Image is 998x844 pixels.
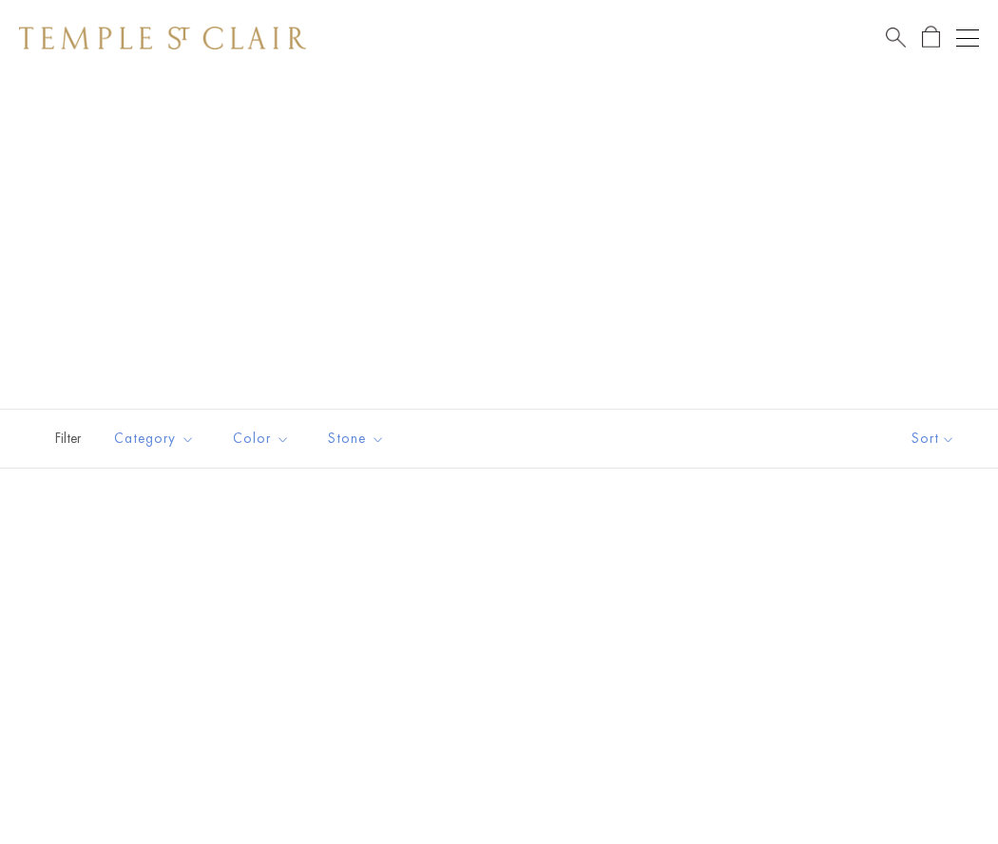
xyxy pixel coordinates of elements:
[219,417,304,460] button: Color
[886,26,906,49] a: Search
[105,427,209,451] span: Category
[922,26,940,49] a: Open Shopping Bag
[318,427,399,451] span: Stone
[869,410,998,468] button: Show sort by
[223,427,304,451] span: Color
[19,27,306,49] img: Temple St. Clair
[314,417,399,460] button: Stone
[100,417,209,460] button: Category
[956,27,979,49] button: Open navigation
